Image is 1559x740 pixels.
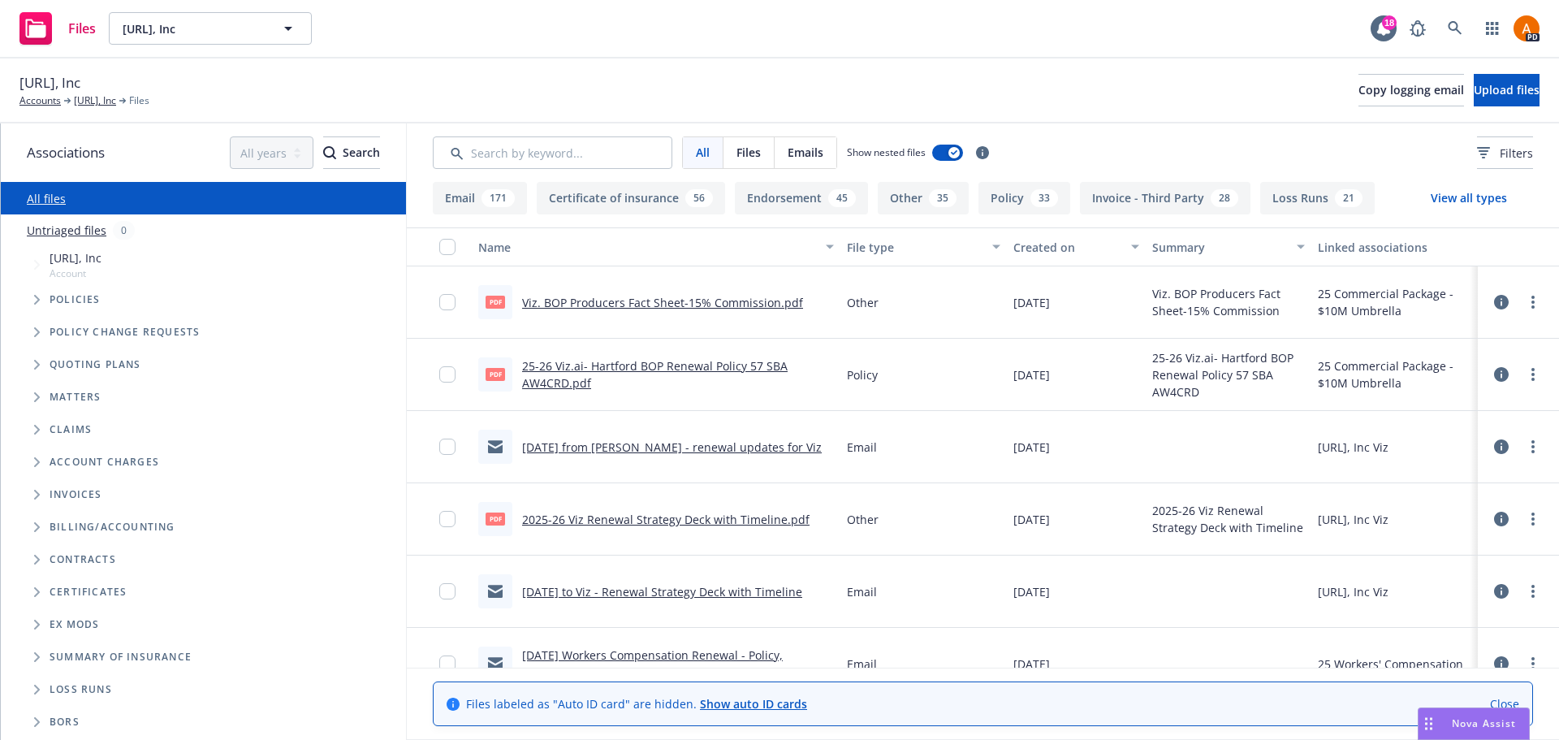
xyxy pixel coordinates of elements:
[50,620,99,630] span: Ex Mods
[736,144,761,161] span: Files
[50,717,80,727] span: BORs
[1013,294,1050,311] span: [DATE]
[847,145,926,159] span: Show nested files
[1335,189,1363,207] div: 21
[482,189,515,207] div: 171
[439,439,456,455] input: Toggle Row Selected
[522,439,822,455] a: [DATE] from [PERSON_NAME] - renewal updates for Viz
[537,182,725,214] button: Certificate of insurance
[978,182,1070,214] button: Policy
[1152,285,1306,319] span: Viz. BOP Producers Fact Sheet-15% Commission
[27,222,106,239] a: Untriaged files
[50,327,200,337] span: Policy change requests
[522,295,803,310] a: Viz. BOP Producers Fact Sheet-15% Commission.pdf
[1007,227,1146,266] button: Created on
[50,490,102,500] span: Invoices
[1030,189,1058,207] div: 33
[1523,365,1543,384] a: more
[1474,82,1540,97] span: Upload files
[847,239,982,256] div: File type
[685,189,713,207] div: 56
[1477,136,1533,169] button: Filters
[466,695,807,712] span: Files labeled as "Auto ID card" are hidden.
[1500,145,1533,162] span: Filters
[1401,12,1434,45] a: Report a Bug
[847,439,877,456] span: Email
[828,189,856,207] div: 45
[840,227,1007,266] button: File type
[439,239,456,255] input: Select all
[847,366,878,383] span: Policy
[1476,12,1509,45] a: Switch app
[1358,74,1464,106] button: Copy logging email
[1152,502,1306,536] span: 2025-26 Viz Renewal Strategy Deck with Timeline
[1211,189,1238,207] div: 28
[19,93,61,108] a: Accounts
[522,512,810,527] a: 2025-26 Viz Renewal Strategy Deck with Timeline.pdf
[847,583,877,600] span: Email
[1146,227,1312,266] button: Summary
[1080,182,1250,214] button: Invoice - Third Party
[847,294,879,311] span: Other
[1,511,406,738] div: Folder Tree Example
[50,685,112,695] span: Loss Runs
[1318,583,1388,600] div: [URL], Inc Viz
[129,93,149,108] span: Files
[522,358,788,391] a: 25-26 Viz.ai- Hartford BOP Renewal Policy 57 SBA AW4CRD.pdf
[1013,239,1121,256] div: Created on
[123,20,263,37] span: [URL], Inc
[788,144,823,161] span: Emails
[486,513,505,525] span: pdf
[929,189,957,207] div: 35
[735,182,868,214] button: Endorsement
[1405,182,1533,214] button: View all types
[696,144,710,161] span: All
[847,511,879,528] span: Other
[700,696,807,712] a: Show auto ID cards
[74,93,116,108] a: [URL], Inc
[1152,239,1288,256] div: Summary
[19,72,80,93] span: [URL], Inc
[472,227,840,266] button: Name
[50,652,192,662] span: Summary of insurance
[878,182,969,214] button: Other
[1013,366,1050,383] span: [DATE]
[68,22,96,35] span: Files
[1358,82,1464,97] span: Copy logging email
[1318,285,1471,319] div: 25 Commercial Package - $10M Umbrella
[1382,15,1397,30] div: 18
[1452,716,1516,730] span: Nova Assist
[1311,227,1478,266] button: Linked associations
[1523,582,1543,601] a: more
[27,191,66,206] a: All files
[1260,182,1375,214] button: Loss Runs
[1523,509,1543,529] a: more
[13,6,102,51] a: Files
[1523,437,1543,457] a: more
[50,360,141,370] span: Quoting plans
[1439,12,1471,45] a: Search
[50,587,127,597] span: Certificates
[1474,74,1540,106] button: Upload files
[847,656,877,673] span: Email
[1318,511,1388,528] div: [URL], Inc Viz
[1013,439,1050,456] span: [DATE]
[27,142,105,163] span: Associations
[50,457,159,467] span: Account charges
[439,511,456,527] input: Toggle Row Selected
[113,221,135,240] div: 0
[439,583,456,599] input: Toggle Row Selected
[478,239,816,256] div: Name
[50,295,101,305] span: Policies
[1318,239,1471,256] div: Linked associations
[50,522,175,532] span: Billing/Accounting
[1419,708,1439,739] div: Drag to move
[1523,292,1543,312] a: more
[522,584,802,599] a: [DATE] to Viz - Renewal Strategy Deck with Timeline
[439,294,456,310] input: Toggle Row Selected
[323,146,336,159] svg: Search
[486,296,505,308] span: pdf
[433,136,672,169] input: Search by keyword...
[1318,357,1471,392] div: 25 Commercial Package - $10M Umbrella
[439,366,456,383] input: Toggle Row Selected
